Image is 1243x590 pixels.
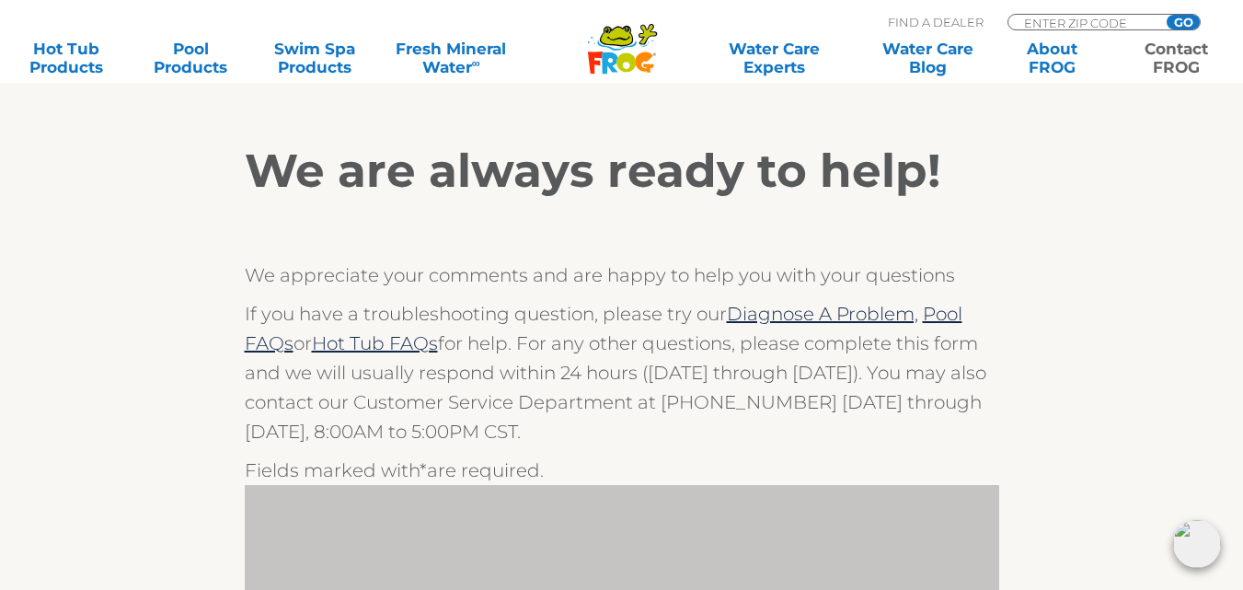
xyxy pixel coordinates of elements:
p: If you have a troubleshooting question, please try our or for help. For any other questions, plea... [245,299,999,446]
a: Fresh MineralWater∞ [391,40,512,76]
img: openIcon [1173,520,1221,568]
p: We appreciate your comments and are happy to help you with your questions [245,260,999,290]
a: AboutFROG [1004,40,1100,76]
input: GO [1167,15,1200,29]
a: ContactFROG [1128,40,1225,76]
a: Swim SpaProducts [267,40,363,76]
sup: ∞ [472,56,480,70]
p: Fields marked with are required. [245,456,999,485]
input: Zip Code Form [1022,15,1146,30]
a: Water CareBlog [880,40,976,76]
a: Hot TubProducts [18,40,115,76]
a: Hot Tub FAQs [312,332,438,354]
h2: We are always ready to help! [245,144,999,199]
a: PoolProducts [143,40,239,76]
a: Diagnose A Problem, [727,303,918,325]
a: Water CareExperts [696,40,852,76]
p: Find A Dealer [888,14,984,30]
